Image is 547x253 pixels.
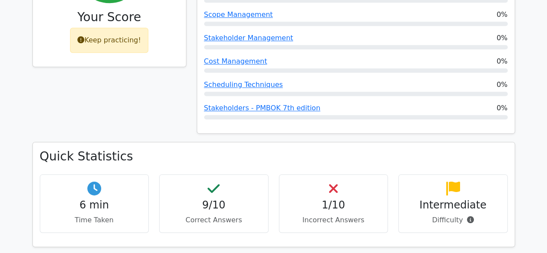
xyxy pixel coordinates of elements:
span: 0% [496,80,507,90]
span: 0% [496,56,507,67]
span: 0% [496,10,507,20]
h4: 9/10 [166,199,261,211]
div: Keep practicing! [70,28,148,53]
p: Incorrect Answers [286,215,381,225]
a: Stakeholder Management [204,34,293,42]
a: Cost Management [204,57,267,65]
p: Correct Answers [166,215,261,225]
a: Scope Management [204,10,273,19]
span: 0% [496,33,507,43]
h3: Quick Statistics [40,149,508,164]
a: Scheduling Techniques [204,80,283,89]
p: Difficulty [406,215,500,225]
h3: Your Score [40,10,179,25]
a: Stakeholders - PMBOK 7th edition [204,104,320,112]
span: 0% [496,103,507,113]
h4: 6 min [47,199,142,211]
h4: Intermediate [406,199,500,211]
p: Time Taken [47,215,142,225]
h4: 1/10 [286,199,381,211]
